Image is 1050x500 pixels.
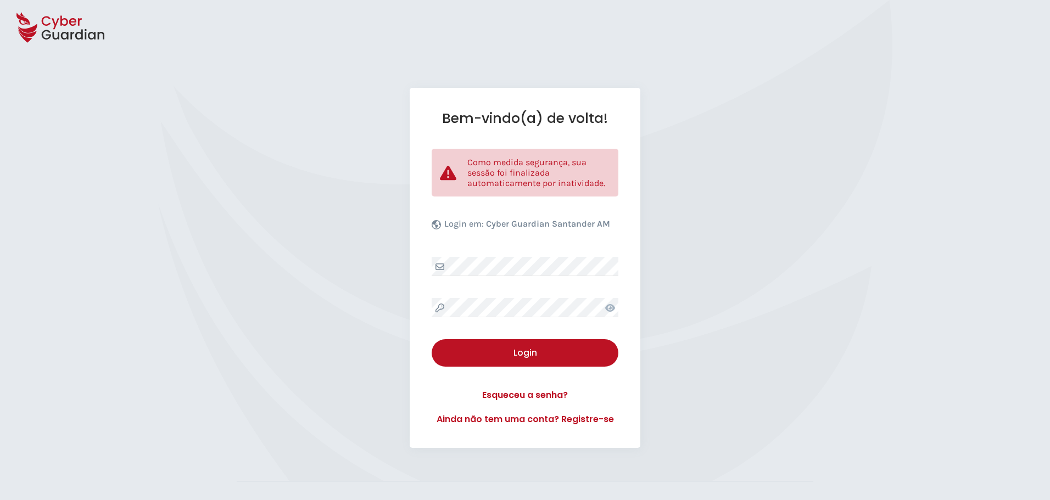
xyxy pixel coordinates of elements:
a: Ainda não tem uma conta? Registre-se [432,413,618,426]
b: Cyber Guardian Santander AM [486,218,610,229]
button: Login [432,339,618,367]
h1: Bem-vindo(a) de volta! [432,110,618,127]
a: Esqueceu a senha? [432,389,618,402]
p: Login em: [444,218,610,235]
div: Login [440,346,610,359]
p: Como medida segurança, sua sessão foi finalizada automaticamente por inatividade. [467,157,610,188]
